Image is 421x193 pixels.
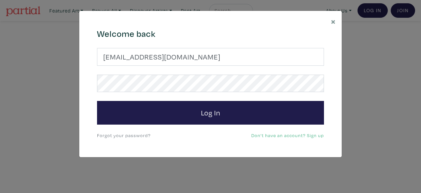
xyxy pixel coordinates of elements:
button: Close [325,11,342,32]
a: Don't have an account? Sign up [251,132,324,138]
a: Forgot your password? [97,132,151,138]
button: Log In [97,101,324,125]
input: Your email [97,48,324,66]
h4: Welcome back [97,29,324,39]
span: × [331,15,336,27]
